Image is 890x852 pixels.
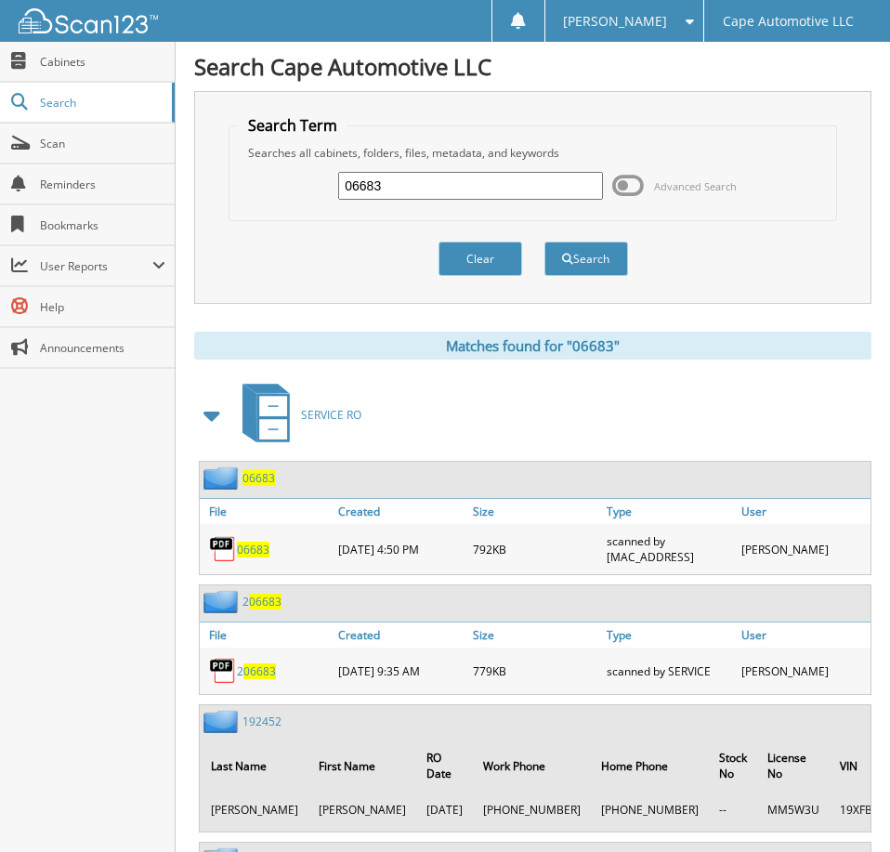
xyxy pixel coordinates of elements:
span: 06683 [243,663,276,679]
th: Work Phone [474,739,590,793]
a: SERVICE RO [231,378,361,452]
span: Cabinets [40,54,165,70]
a: User [737,623,870,648]
th: Home Phone [592,739,708,793]
span: [PERSON_NAME] [563,16,667,27]
th: RO Date [417,739,472,793]
span: Announcements [40,340,165,356]
span: Search [40,95,163,111]
span: 06683 [249,594,281,610]
div: [DATE] 9:35 AM [334,652,467,689]
span: Cape Automotive LLC [723,16,854,27]
a: 192452 [242,714,281,729]
span: Bookmarks [40,217,165,233]
span: Help [40,299,165,315]
th: License No [758,739,829,793]
td: -- [710,794,756,825]
div: Matches found for "06683" [194,332,871,360]
div: scanned by SERVICE [602,652,736,689]
div: 792KB [468,529,602,570]
th: First Name [309,739,415,793]
a: Size [468,499,602,524]
a: Created [334,623,467,648]
span: Scan [40,136,165,151]
div: [PERSON_NAME] [737,652,870,689]
iframe: Chat Widget [797,763,890,852]
span: User Reports [40,258,152,274]
img: PDF.png [209,535,237,563]
div: [DATE] 4:50 PM [334,529,467,570]
td: [PHONE_NUMBER] [474,794,590,825]
span: Reminders [40,177,165,192]
th: Stock No [710,739,756,793]
span: Advanced Search [654,179,737,193]
a: Type [602,623,736,648]
a: Type [602,499,736,524]
img: folder2.png [203,466,242,490]
img: PDF.png [209,657,237,685]
td: MM5W3U [758,794,829,825]
legend: Search Term [239,115,347,136]
img: folder2.png [203,710,242,733]
a: Created [334,499,467,524]
a: 06683 [237,542,269,557]
td: [PERSON_NAME] [309,794,415,825]
a: File [200,499,334,524]
div: scanned by [MAC_ADDRESS] [602,529,736,570]
span: SERVICE RO [301,407,361,423]
div: Searches all cabinets, folders, files, metadata, and keywords [239,145,826,161]
a: 206683 [242,594,281,610]
div: [PERSON_NAME] [737,529,870,570]
a: 06683 [242,470,275,486]
button: Search [544,242,628,276]
td: [PERSON_NAME] [202,794,308,825]
h1: Search Cape Automotive LLC [194,51,871,82]
th: Last Name [202,739,308,793]
img: folder2.png [203,590,242,613]
a: Size [468,623,602,648]
a: User [737,499,870,524]
button: Clear [438,242,522,276]
td: [DATE] [417,794,472,825]
td: [PHONE_NUMBER] [592,794,708,825]
a: 206683 [237,663,276,679]
img: scan123-logo-white.svg [19,8,158,33]
a: File [200,623,334,648]
div: 779KB [468,652,602,689]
